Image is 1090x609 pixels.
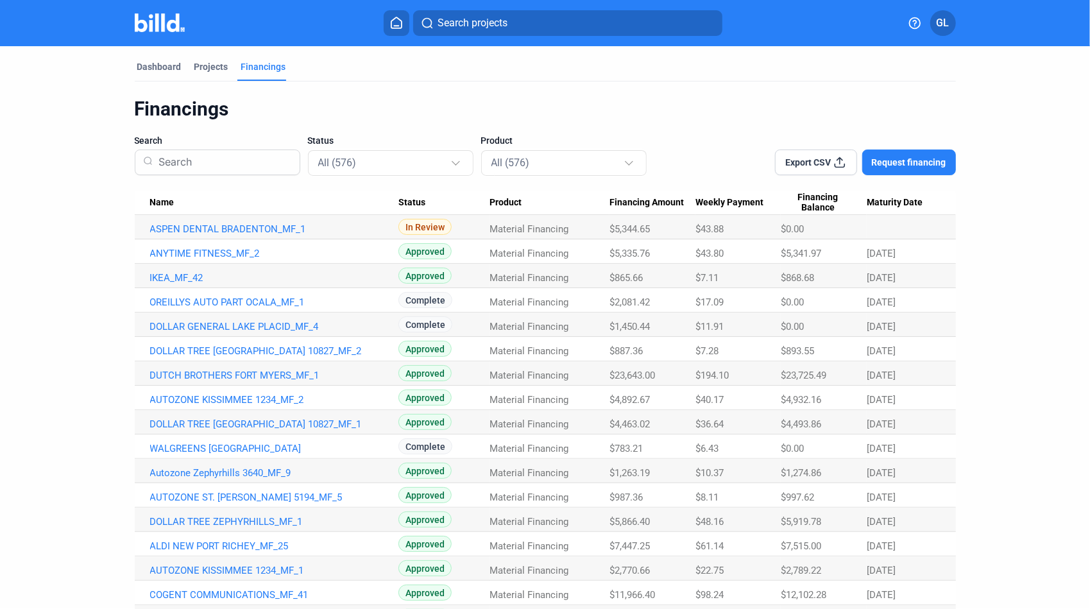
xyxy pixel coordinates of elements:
[150,272,398,284] a: IKEA_MF_42
[781,516,821,528] span: $5,919.78
[695,197,781,209] div: Weekly Payment
[490,516,568,528] span: Material Financing
[781,192,867,214] div: Financing Balance
[150,540,398,552] a: ALDI NEW PORT RICHEY_MF_25
[398,341,452,357] span: Approved
[438,15,507,31] span: Search projects
[867,345,896,357] span: [DATE]
[150,565,398,576] a: AUTOZONE KISSIMMEE 1234_MF_1
[695,223,724,235] span: $43.88
[241,60,286,73] div: Financings
[695,321,724,332] span: $11.91
[609,321,650,332] span: $1,450.44
[862,150,956,175] button: Request financing
[867,321,896,332] span: [DATE]
[609,418,650,430] span: $4,463.02
[490,345,568,357] span: Material Financing
[150,394,398,406] a: AUTOZONE KISSIMMEE 1234_MF_2
[413,10,722,36] button: Search projects
[194,60,228,73] div: Projects
[609,540,650,552] span: $7,447.25
[609,467,650,479] span: $1,263.19
[781,443,804,454] span: $0.00
[609,516,650,528] span: $5,866.40
[867,296,896,308] span: [DATE]
[867,197,940,209] div: Maturity Date
[695,443,719,454] span: $6.43
[150,223,398,235] a: ASPEN DENTAL BRADENTON_MF_1
[609,296,650,308] span: $2,081.42
[135,97,956,121] div: Financings
[490,370,568,381] span: Material Financing
[490,223,568,235] span: Material Financing
[781,589,826,601] span: $12,102.28
[695,516,724,528] span: $48.16
[781,223,804,235] span: $0.00
[695,197,763,209] span: Weekly Payment
[150,492,398,503] a: AUTOZONE ST. [PERSON_NAME] 5194_MF_5
[609,223,650,235] span: $5,344.65
[150,197,398,209] div: Name
[867,565,896,576] span: [DATE]
[695,467,724,479] span: $10.37
[490,589,568,601] span: Material Financing
[781,394,821,406] span: $4,932.16
[137,60,182,73] div: Dashboard
[398,268,452,284] span: Approved
[308,134,334,147] span: Status
[490,296,568,308] span: Material Financing
[150,197,175,209] span: Name
[781,345,814,357] span: $893.55
[398,292,452,308] span: Complete
[785,156,831,169] span: Export CSV
[775,150,857,175] button: Export CSV
[398,585,452,601] span: Approved
[481,134,513,147] span: Product
[867,370,896,381] span: [DATE]
[609,248,650,259] span: $5,335.76
[398,414,452,430] span: Approved
[781,272,814,284] span: $868.68
[398,390,452,406] span: Approved
[781,248,821,259] span: $5,341.97
[398,316,452,332] span: Complete
[609,272,643,284] span: $865.66
[398,511,452,528] span: Approved
[867,589,896,601] span: [DATE]
[781,418,821,430] span: $4,493.86
[695,540,724,552] span: $61.14
[609,345,643,357] span: $887.36
[781,467,821,479] span: $1,274.86
[490,565,568,576] span: Material Financing
[937,15,949,31] span: GL
[490,540,568,552] span: Material Financing
[867,492,896,503] span: [DATE]
[867,394,896,406] span: [DATE]
[781,296,804,308] span: $0.00
[150,467,398,479] a: Autozone Zephyrhills 3640_MF_9
[490,248,568,259] span: Material Financing
[490,197,609,209] div: Product
[867,467,896,479] span: [DATE]
[150,248,398,259] a: ANYTIME FITNESS_MF_2
[867,197,923,209] span: Maturity Date
[398,536,452,552] span: Approved
[150,589,398,601] a: COGENT COMMUNICATIONS_MF_41
[398,197,490,209] div: Status
[867,248,896,259] span: [DATE]
[781,370,826,381] span: $23,725.49
[150,321,398,332] a: DOLLAR GENERAL LAKE PLACID_MF_4
[609,370,655,381] span: $23,643.00
[135,134,163,147] span: Search
[609,443,643,454] span: $783.21
[150,370,398,381] a: DUTCH BROTHERS FORT MYERS_MF_1
[609,492,643,503] span: $987.36
[398,463,452,479] span: Approved
[930,10,956,36] button: GL
[695,370,729,381] span: $194.10
[695,394,724,406] span: $40.17
[695,248,724,259] span: $43.80
[867,516,896,528] span: [DATE]
[398,243,452,259] span: Approved
[781,321,804,332] span: $0.00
